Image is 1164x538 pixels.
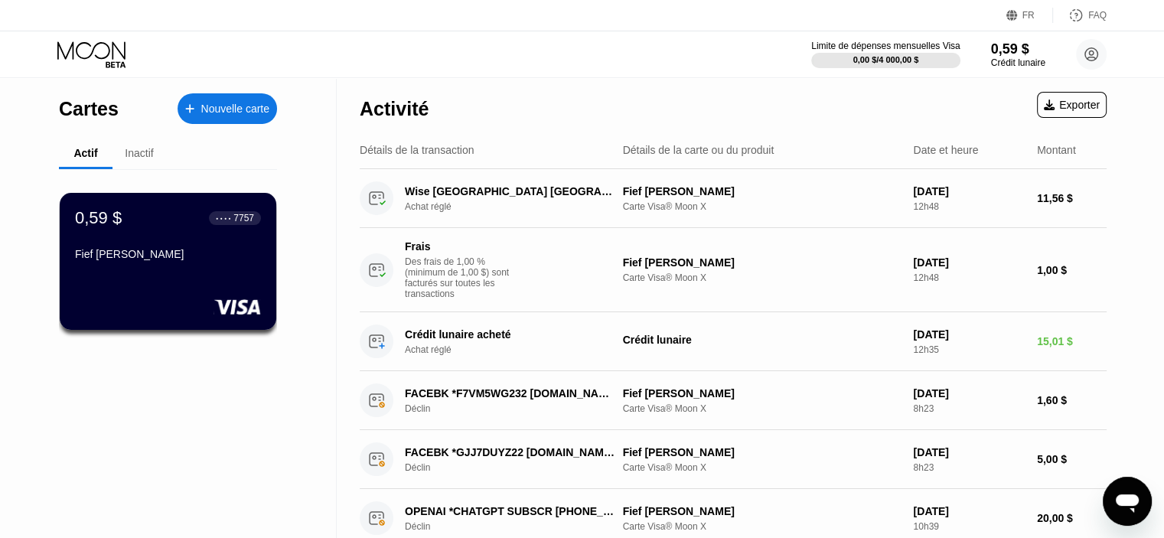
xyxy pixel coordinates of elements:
[360,430,1107,489] div: FACEBK *GJJ7DUYZ22 [DOMAIN_NAME] IEDéclinFief [PERSON_NAME]Carte Visa® Moon X[DATE]8h235,00 $
[879,55,918,64] font: 4 000,00 $
[876,55,879,64] font: /
[913,462,934,473] font: 8h23
[405,344,452,355] font: Achat réglé
[991,57,1045,68] font: Crédit lunaire
[75,208,122,227] font: 0,59 $
[405,462,430,473] font: Déclin
[913,387,948,399] font: [DATE]
[623,505,735,517] font: Fief [PERSON_NAME]
[991,41,1045,68] div: 0,59 $Crédit lunaire
[178,93,277,124] div: Nouvelle carte
[991,41,1029,57] font: 0,59 $
[623,256,735,269] font: Fief [PERSON_NAME]
[913,521,938,532] font: 10h39
[405,446,628,458] font: FACEBK *GJJ7DUYZ22 [DOMAIN_NAME] IE
[360,98,429,119] font: Activité
[623,144,774,156] font: Détails de la carte ou du produit
[623,185,735,197] font: Fief [PERSON_NAME]
[405,387,660,399] font: FACEBK *F7VM5WG232 [DOMAIN_NAME][URL] IE
[405,256,509,299] font: Des frais de 1,00 % (minimum de 1,00 $) sont facturés sur toutes les transactions
[913,144,978,156] font: Date et heure
[360,228,1107,312] div: FraisDes frais de 1,00 % (minimum de 1,00 $) sont facturés sur toutes les transactionsFief [PERSO...
[405,185,665,197] font: Wise [GEOGRAPHIC_DATA] [GEOGRAPHIC_DATA]
[60,193,276,330] div: 0,59 $● ● ● ●7757Fief [PERSON_NAME]
[623,403,706,414] font: Carte Visa® Moon X
[360,371,1107,430] div: FACEBK *F7VM5WG232 [DOMAIN_NAME][URL] IEDéclinFief [PERSON_NAME]Carte Visa® Moon X[DATE]8h231,60 $
[405,240,430,253] font: Frais
[1088,10,1107,21] font: FAQ
[216,216,231,220] font: ● ● ● ●
[623,387,735,399] font: Fief [PERSON_NAME]
[913,256,948,269] font: [DATE]
[405,521,430,532] font: Déclin
[623,272,706,283] font: Carte Visa® Moon X
[853,55,877,64] font: 0,00 $
[913,272,938,283] font: 12h48
[1037,512,1073,524] font: 20,00 $
[59,98,119,119] font: Cartes
[1037,394,1067,406] font: 1,60 $
[623,334,692,346] font: Crédit lunaire
[405,505,671,517] font: OPENAI *CHATGPT SUBSCR [PHONE_NUMBER] US
[125,147,153,159] font: Inactif
[405,328,511,341] font: Crédit lunaire acheté
[405,201,452,212] font: Achat réglé
[75,248,184,260] font: Fief [PERSON_NAME]
[913,201,938,212] font: 12h48
[360,312,1107,371] div: Crédit lunaire achetéAchat régléCrédit lunaire[DATE]12h3515,01 $
[73,147,97,159] font: Actif
[1037,335,1073,347] font: 15,01 $
[1037,264,1067,276] font: 1,00 $
[1006,8,1053,23] div: FR
[913,328,948,341] font: [DATE]
[1037,144,1076,156] font: Montant
[1037,192,1073,204] font: 11,56 $
[811,41,960,68] div: Limite de dépenses mensuelles Visa0,00 $/4 000,00 $
[1059,99,1100,111] font: Exporter
[201,103,270,115] font: Nouvelle carte
[913,505,948,517] font: [DATE]
[811,41,960,51] font: Limite de dépenses mensuelles Visa
[1053,8,1107,23] div: FAQ
[360,144,474,156] font: Détails de la transaction
[913,185,948,197] font: [DATE]
[623,462,706,473] font: Carte Visa® Moon X
[623,446,735,458] font: Fief [PERSON_NAME]
[623,521,706,532] font: Carte Visa® Moon X
[1103,477,1152,526] iframe: Bouton de lancement de la fenêtre de messagerie, conversation en cours
[1037,453,1067,465] font: 5,00 $
[360,169,1107,228] div: Wise [GEOGRAPHIC_DATA] [GEOGRAPHIC_DATA]Achat régléFief [PERSON_NAME]Carte Visa® Moon X[DATE]12h4...
[233,213,254,223] font: 7757
[1037,92,1107,118] div: Exporter
[913,446,948,458] font: [DATE]
[1022,10,1035,21] font: FR
[913,403,934,414] font: 8h23
[913,344,938,355] font: 12h35
[623,201,706,212] font: Carte Visa® Moon X
[405,403,430,414] font: Déclin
